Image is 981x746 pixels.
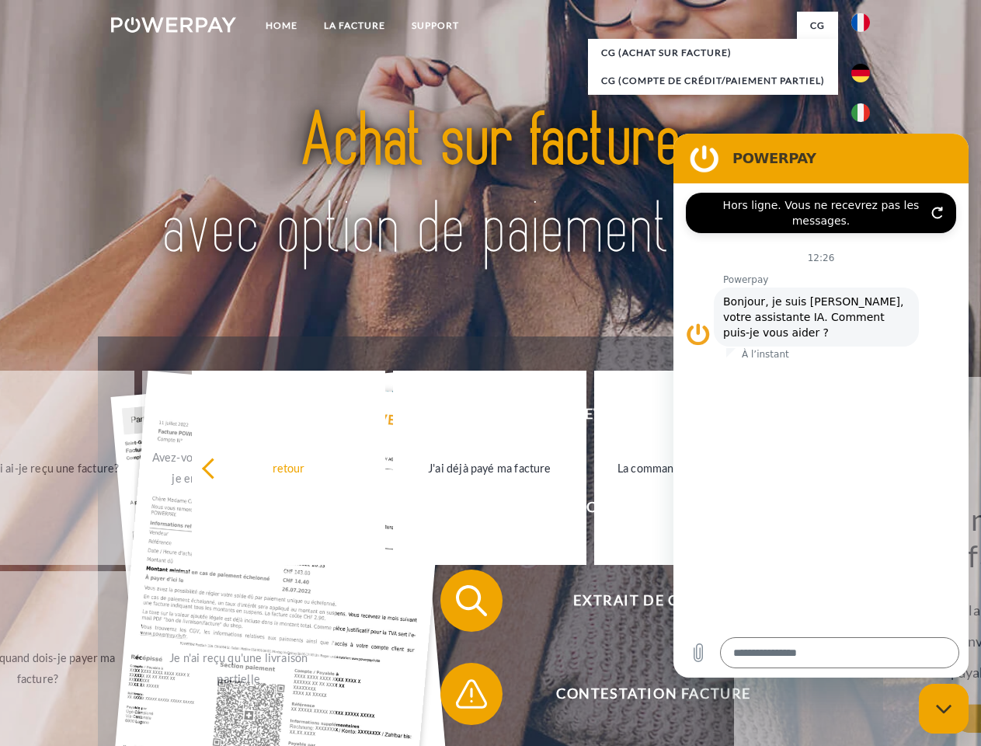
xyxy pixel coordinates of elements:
img: title-powerpay_fr.svg [148,75,833,298]
img: logo-powerpay-white.svg [111,17,236,33]
a: LA FACTURE [311,12,398,40]
div: La commande a été renvoyée [604,457,778,478]
a: Support [398,12,472,40]
img: it [851,103,870,122]
button: Extrait de compte [440,570,844,632]
span: Extrait de compte [463,570,844,632]
img: fr [851,13,870,32]
a: CG (achat sur facture) [588,39,838,67]
a: Avez-vous reçu mes paiements, ai-je encore un solde ouvert? [142,371,336,565]
a: CG [797,12,838,40]
a: Home [252,12,311,40]
iframe: Bouton de lancement de la fenêtre de messagerie, conversation en cours [919,684,969,734]
img: de [851,64,870,82]
img: qb_warning.svg [452,675,491,713]
div: J'ai déjà payé ma facture [402,457,577,478]
a: CG (Compte de crédit/paiement partiel) [588,67,838,95]
iframe: Fenêtre de messagerie [673,134,969,678]
span: Contestation Facture [463,663,844,725]
div: Avez-vous reçu mes paiements, ai-je encore un solde ouvert? [151,447,326,489]
div: Je n'ai reçu qu'une livraison partielle [151,647,326,689]
div: retour [201,457,376,478]
img: qb_search.svg [452,581,491,620]
button: Contestation Facture [440,663,844,725]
